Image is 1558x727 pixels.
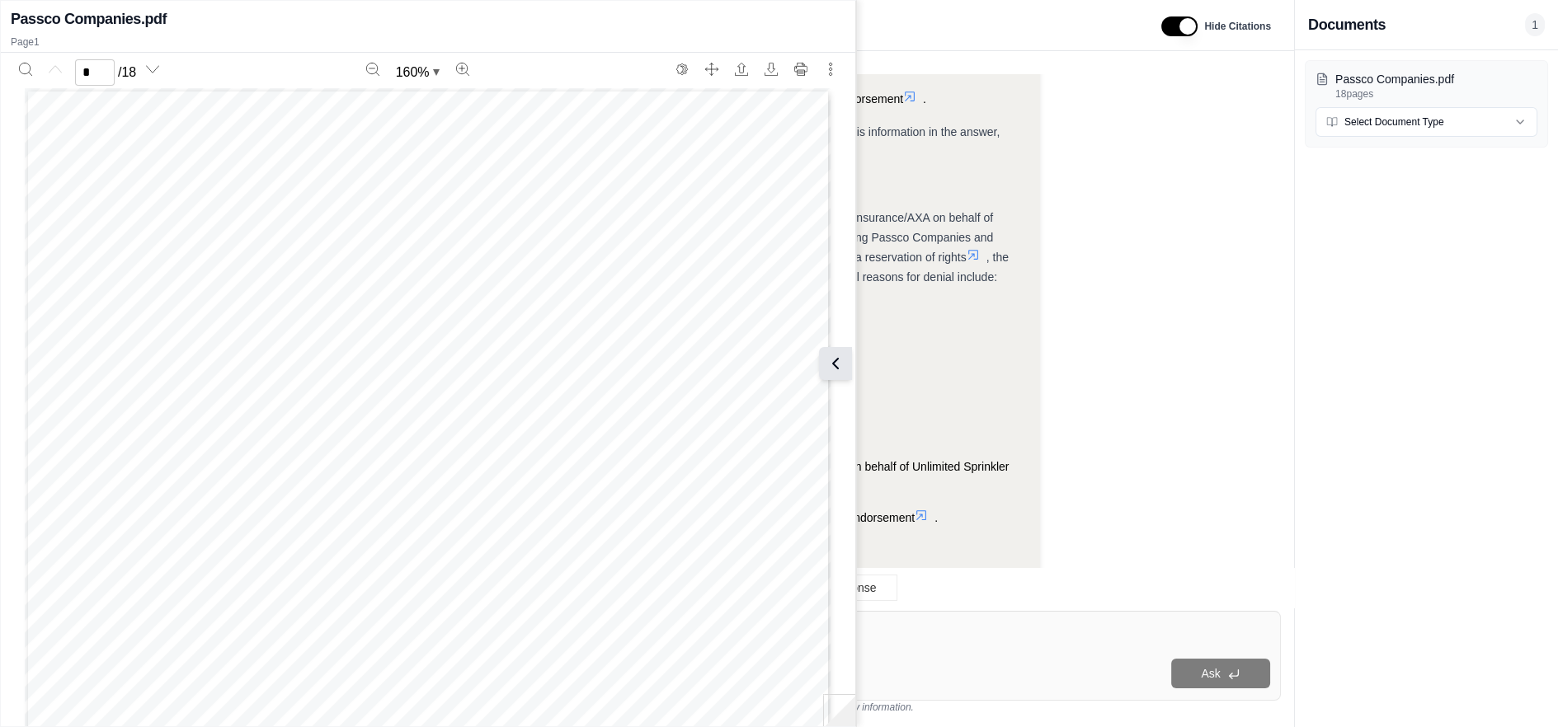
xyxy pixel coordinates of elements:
button: Next page [139,56,166,82]
span: / 18 [118,63,136,82]
button: Download [758,56,784,82]
span: Ask [1201,667,1220,680]
span: . [934,511,938,524]
button: Full screen [699,56,725,82]
span: . [1009,61,1012,74]
button: Zoom document [389,59,446,86]
button: Zoom out [360,56,386,82]
button: Ask [1171,659,1270,688]
h3: Documents [1308,13,1386,36]
p: 18 pages [1335,87,1537,101]
button: Search [12,56,39,82]
span: Hide Citations [1204,20,1271,33]
h2: Passco Companies.pdf [11,7,167,30]
span: . [923,92,926,106]
input: Enter a page number [75,59,115,86]
span: 1 [1525,13,1545,36]
span: Regenerate Response [760,581,876,594]
button: Previous page [42,56,68,82]
p: Passco Companies.pdf [1335,71,1537,87]
button: Open file [728,56,755,82]
button: Zoom in [450,56,476,82]
span: , the letter details several reasons why [GEOGRAPHIC_DATA] might deny coverage. These potential r... [369,251,1009,284]
button: More actions [817,56,844,82]
p: Page 1 [11,35,845,49]
button: Switch to the dark theme [669,56,695,82]
button: Print [788,56,814,82]
span: 160 % [396,63,430,82]
button: Passco Companies.pdf18pages [1316,71,1537,101]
